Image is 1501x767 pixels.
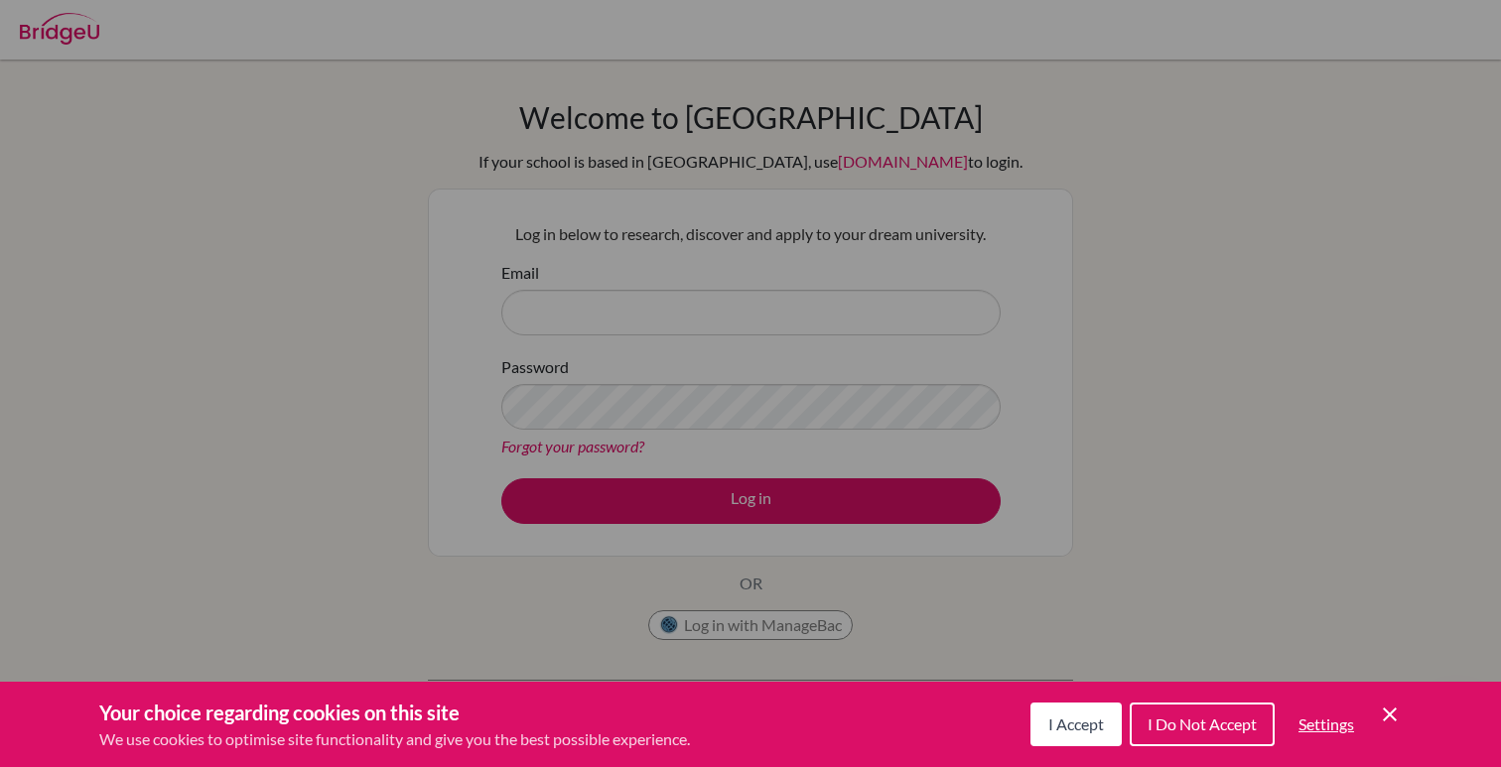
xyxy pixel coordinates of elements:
span: I Accept [1048,714,1104,733]
h3: Your choice regarding cookies on this site [99,698,690,727]
button: Settings [1283,704,1370,744]
span: I Do Not Accept [1148,714,1257,733]
p: We use cookies to optimise site functionality and give you the best possible experience. [99,727,690,751]
button: I Do Not Accept [1130,703,1275,746]
button: Save and close [1378,703,1402,726]
button: I Accept [1030,703,1122,746]
span: Settings [1298,714,1354,733]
